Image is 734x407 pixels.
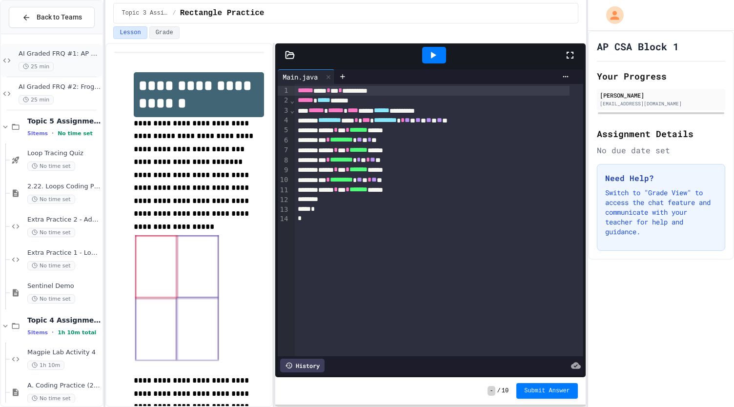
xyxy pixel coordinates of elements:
div: 6 [278,136,290,145]
span: No time set [27,294,75,304]
div: 8 [278,156,290,165]
div: 1 [278,86,290,96]
h3: Need Help? [605,172,717,184]
span: Topic 3 Assignments [122,9,168,17]
div: [EMAIL_ADDRESS][DOMAIN_NAME] [600,100,722,107]
div: Main.java [278,72,323,82]
span: No time set [27,195,75,204]
span: / [497,387,501,395]
span: Magpie Lab Activity 4 [27,348,101,357]
div: 5 [278,125,290,135]
span: Fold line [289,97,294,104]
span: 25 min [19,62,54,71]
h1: AP CSA Block 1 [597,40,679,53]
div: Main.java [278,69,335,84]
span: No time set [27,228,75,237]
div: History [280,359,325,372]
div: 11 [278,185,290,195]
span: Fold line [289,106,294,114]
span: Extra Practice 1 - Loops [27,249,101,257]
div: 7 [278,145,290,155]
h2: Your Progress [597,69,725,83]
div: 3 [278,106,290,116]
span: 2.22. Loops Coding Practice (2.7-2.12) [27,183,101,191]
div: 10 [278,175,290,185]
div: 9 [278,165,290,175]
div: My Account [596,4,626,26]
button: Back to Teams [9,7,95,28]
div: 2 [278,96,290,105]
span: 5 items [27,329,48,336]
button: Submit Answer [516,383,578,399]
span: No time set [58,130,93,137]
span: • [52,129,54,137]
span: AI Graded FRQ #1: AP Calendar [19,50,101,58]
div: [PERSON_NAME] [600,91,722,100]
div: 14 [278,214,290,224]
span: No time set [27,162,75,171]
span: A. Coding Practice (2.1-2.6) [27,382,101,390]
span: 10 [502,387,509,395]
span: Topic 4 Assignments [27,316,101,325]
div: No due date set [597,144,725,156]
span: No time set [27,261,75,270]
span: Sentinel Demo [27,282,101,290]
button: Grade [149,26,180,39]
span: AI Graded FRQ #2: Frog Simulation [19,83,101,91]
span: • [52,328,54,336]
span: Back to Teams [37,12,82,22]
span: / [172,9,176,17]
span: 1h 10m total [58,329,96,336]
div: 4 [278,116,290,125]
span: Rectangle Practice [180,7,265,19]
span: 5 items [27,130,48,137]
span: No time set [27,394,75,403]
span: 25 min [19,95,54,104]
span: Submit Answer [524,387,570,395]
button: Lesson [113,26,147,39]
span: Extra Practice 2 - Advanced Loops [27,216,101,224]
p: Switch to "Grade View" to access the chat feature and communicate with your teacher for help and ... [605,188,717,237]
span: Loop Tracing Quiz [27,149,101,158]
h2: Assignment Details [597,127,725,141]
span: 1h 10m [27,361,64,370]
span: - [488,386,495,396]
span: Topic 5 Assignments [27,117,101,125]
div: 12 [278,195,290,205]
div: 13 [278,205,290,215]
